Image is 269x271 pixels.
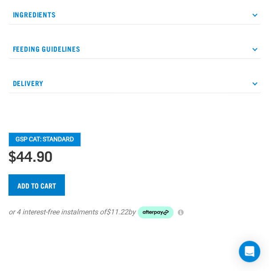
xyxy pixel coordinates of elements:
[8,39,261,59] p: Feeding Guidelines
[8,73,261,93] p: Delivery
[8,148,185,164] div: $44.90
[106,207,128,218] span: $11.22
[8,4,261,25] p: Ingredients
[8,206,261,219] div: or 4 interest-free instalments of by
[239,241,260,262] div: Open Intercom Messenger
[138,206,173,219] img: Afterpay
[8,174,65,196] input: Add to cart
[8,132,81,147] button: GSP Cat: Standard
